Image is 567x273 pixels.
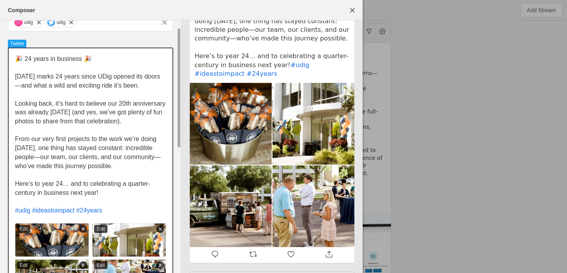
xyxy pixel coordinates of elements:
div: Edit [94,225,107,233]
span: Looking back, it’s hard to believe our 20th anniversary was already [DATE] (and yes, we’ve got pl... [15,100,167,125]
div: udig [24,19,33,26]
div: Edit [17,225,30,233]
img: undefined [190,83,272,165]
div: udig [57,19,66,26]
img: 396b60d5-eb15-45dc-91e7-3040fdd77732 [92,223,166,257]
a: #24years [246,70,277,77]
span: From our very first projects to the work we’re doing [DATE], one thing has stayed constant: incre... [15,136,161,169]
div: Twitter [8,40,26,48]
div: Edit [17,261,30,269]
button: Remove all [157,15,172,29]
span: 🎉 24 years in business 🎉 [15,55,92,62]
div: Composer [8,6,35,14]
div: remove [79,261,87,269]
img: undefined [190,165,272,247]
div: remove [79,225,87,233]
img: undefined [272,165,354,247]
a: #ideastoimpact [195,70,245,77]
span: #24years [76,207,102,214]
span: [DATE] marks 24 years since UDig opened its doors—and what a wild and exciting ride it’s been. [15,73,160,89]
span: #ideastoimpact [32,207,75,214]
span: Here’s to year 24… and to celebrating a quarter-century in business next year! [15,180,150,196]
img: 9656894f-9253-4f81-9e24-bc7a3387811e [15,223,89,257]
img: undefined [272,83,354,165]
div: remove [156,261,164,269]
div: Edit [94,261,107,269]
span: #udig [15,207,30,214]
a: #udig [290,61,309,69]
div: remove [156,225,164,233]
